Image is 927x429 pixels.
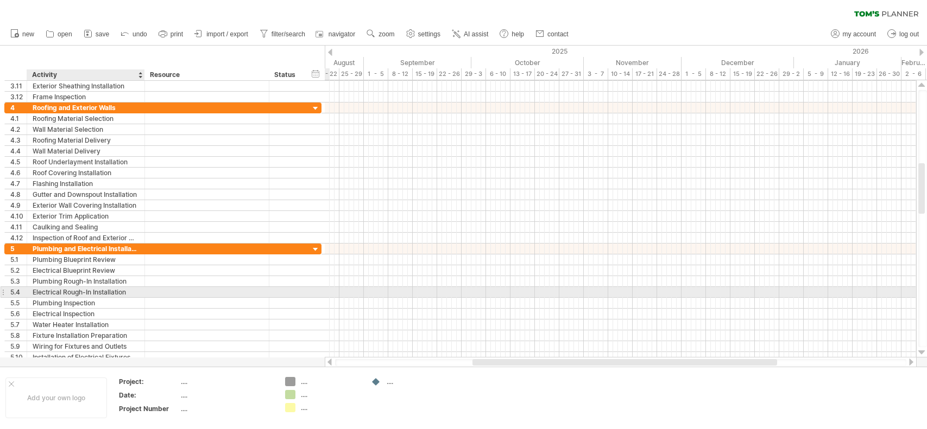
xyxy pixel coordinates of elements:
[118,27,150,41] a: undo
[33,135,139,145] div: Roofing Material Delivery
[10,103,27,113] div: 4
[364,57,471,68] div: September 2025
[8,27,37,41] a: new
[10,330,27,341] div: 5.8
[10,222,27,232] div: 4.11
[10,319,27,330] div: 5.7
[301,377,360,386] div: ....
[10,189,27,200] div: 4.8
[512,30,524,38] span: help
[10,168,27,178] div: 4.6
[510,68,535,80] div: 13 - 17
[33,168,139,178] div: Roof Covering Installation
[10,124,27,135] div: 4.2
[96,30,109,38] span: save
[437,68,462,80] div: 22 - 26
[33,113,139,124] div: Roofing Material Selection
[33,157,139,167] div: Roof Underlayment Installation
[794,57,901,68] div: January 2026
[33,352,139,362] div: Installation of Electrical Fixtures
[33,81,139,91] div: Exterior Sheathing Installation
[33,244,139,254] div: Plumbing and Electrical Installation
[33,319,139,330] div: Water Heater Installation
[150,69,263,80] div: Resource
[462,68,486,80] div: 29 - 3
[608,68,633,80] div: 10 - 14
[657,68,682,80] div: 24 - 28
[33,103,139,113] div: Roofing and Exterior Walls
[33,265,139,276] div: Electrical Blueprint Review
[171,30,183,38] span: print
[682,57,794,68] div: December 2025
[119,377,179,386] div: Project:
[843,30,876,38] span: my account
[388,68,413,80] div: 8 - 12
[156,27,186,41] a: print
[10,233,27,243] div: 4.12
[899,30,919,38] span: log out
[10,146,27,156] div: 4.4
[272,30,305,38] span: filter/search
[364,27,398,41] a: zoom
[403,27,444,41] a: settings
[119,404,179,413] div: Project Number
[559,68,584,80] div: 27 - 31
[10,81,27,91] div: 3.11
[885,27,922,41] a: log out
[315,68,339,80] div: 18 - 22
[755,68,779,80] div: 22 - 26
[10,309,27,319] div: 5.6
[901,68,926,80] div: 2 - 6
[33,254,139,265] div: Plumbing Blueprint Review
[418,30,440,38] span: settings
[33,276,139,286] div: Plumbing Rough-In Installation
[535,68,559,80] div: 20 - 24
[387,377,446,386] div: ....
[10,254,27,265] div: 5.1
[33,222,139,232] div: Caulking and Sealing
[584,68,608,80] div: 3 - 7
[828,68,853,80] div: 12 - 16
[730,68,755,80] div: 15 - 19
[804,68,828,80] div: 5 - 9
[33,341,139,351] div: Wiring for Fixtures and Outlets
[10,287,27,297] div: 5.4
[206,30,248,38] span: import / export
[33,309,139,319] div: Electrical Inspection
[181,377,272,386] div: ....
[10,135,27,145] div: 4.3
[486,68,510,80] div: 6 - 10
[22,30,34,38] span: new
[682,68,706,80] div: 1 - 5
[413,68,437,80] div: 15 - 19
[301,390,360,399] div: ....
[33,189,139,200] div: Gutter and Downspout Installation
[119,390,179,400] div: Date:
[10,352,27,362] div: 5.10
[853,68,877,80] div: 19 - 23
[181,404,272,413] div: ....
[828,27,879,41] a: my account
[10,341,27,351] div: 5.9
[33,211,139,221] div: Exterior Trim Application
[81,27,112,41] a: save
[379,30,394,38] span: zoom
[547,30,569,38] span: contact
[33,330,139,341] div: Fixture Installation Preparation
[133,30,147,38] span: undo
[497,27,527,41] a: help
[5,377,107,418] div: Add your own logo
[633,68,657,80] div: 17 - 21
[33,233,139,243] div: Inspection of Roof and Exterior Walls
[257,27,308,41] a: filter/search
[877,68,901,80] div: 26 - 30
[10,113,27,124] div: 4.1
[329,30,355,38] span: navigator
[10,157,27,167] div: 4.5
[33,124,139,135] div: Wall Material Selection
[33,178,139,189] div: Flashing Installation
[10,92,27,102] div: 3.12
[364,68,388,80] div: 1 - 5
[449,27,491,41] a: AI assist
[10,276,27,286] div: 5.3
